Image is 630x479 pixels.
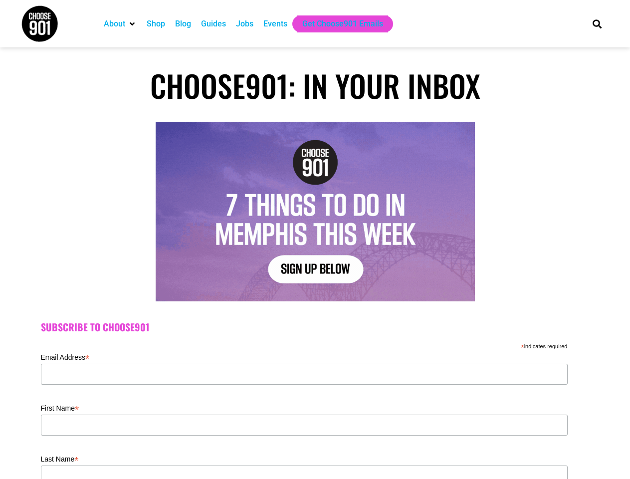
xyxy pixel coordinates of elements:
img: Text graphic with "Choose 901" logo. Reads: "7 Things to Do in Memphis This Week. Sign Up Below."... [156,122,475,301]
nav: Main nav [99,15,576,32]
a: Guides [201,18,226,30]
div: indicates required [41,341,568,350]
a: Shop [147,18,165,30]
div: About [99,15,142,32]
a: About [104,18,125,30]
a: Jobs [236,18,253,30]
a: Blog [175,18,191,30]
h1: Choose901: In Your Inbox [21,67,610,103]
label: Email Address [41,350,568,362]
a: Get Choose901 Emails [302,18,383,30]
label: First Name [41,401,568,413]
div: Search [589,15,605,32]
h2: Subscribe to Choose901 [41,321,590,333]
a: Events [263,18,287,30]
label: Last Name [41,452,568,464]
